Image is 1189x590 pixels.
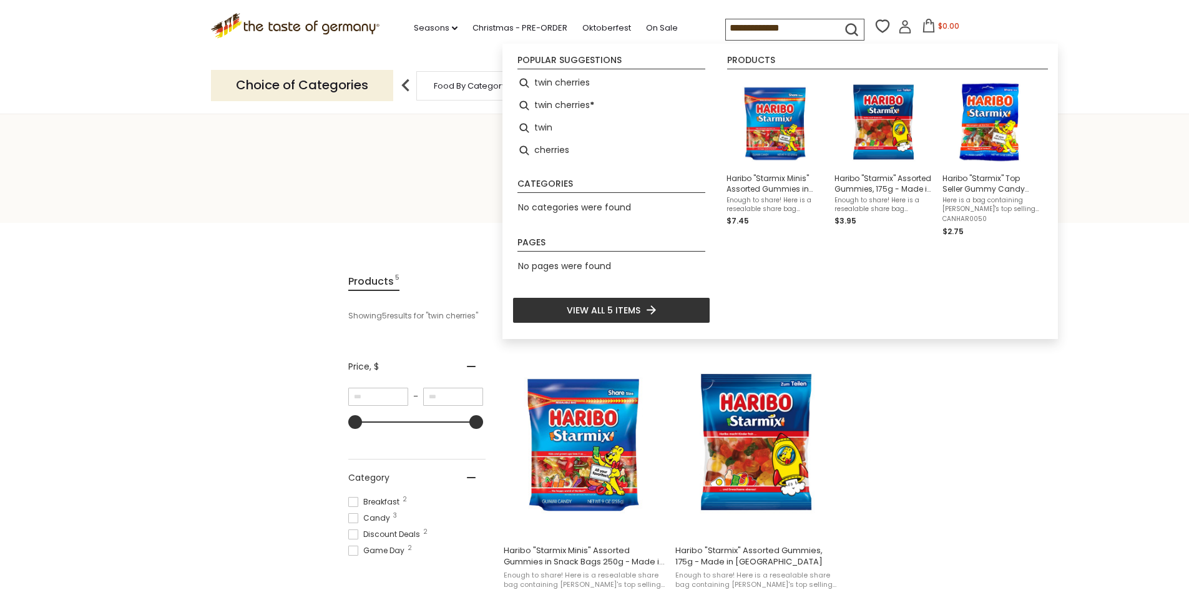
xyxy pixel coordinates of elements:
[434,81,506,91] a: Food By Category
[348,388,408,406] input: Minimum value
[348,513,394,524] span: Candy
[942,215,1040,224] span: CANHAR0050
[518,260,611,272] span: No pages were found
[512,117,710,139] li: twin
[393,513,397,519] span: 3
[517,179,705,193] li: Categories
[518,201,631,214] span: No categories were found
[502,44,1058,339] div: Instant Search Results
[512,297,710,323] li: View all 5 items
[348,305,651,327] div: Showing results for " "
[472,21,567,35] a: Christmas - PRE-ORDER
[369,360,379,373] span: , $
[727,56,1048,69] li: Products
[834,173,932,194] span: Haribo "Starmix" Assorted Gummies, 175g - Made in [GEOGRAPHIC_DATA]
[914,19,967,37] button: $0.00
[382,310,387,322] b: 5
[512,139,710,162] li: cherries
[937,72,1045,243] li: Haribo "Starmix" Top Seller Gummy Candy Selection - 5 oz.
[942,173,1040,194] span: Haribo "Starmix" Top Seller Gummy Candy Selection - 5 oz.
[942,196,1040,214] span: Here is a bag containing [PERSON_NAME]'s top selling gummy candies: the bear, cola bottle, twin s...
[834,77,932,238] a: Haribo StarmixHaribo "Starmix" Assorted Gummies, 175g - Made in [GEOGRAPHIC_DATA]Enough to share!...
[942,226,964,237] span: $2.75
[517,238,705,252] li: Pages
[348,360,379,373] span: Price
[211,70,393,101] p: Choice of Categories
[408,545,412,551] span: 2
[348,273,399,291] a: View Products Tab
[722,72,829,243] li: Haribo "Starmix Minis" Assorted Gummies in Snack Bags 250g - Made in Germany
[829,72,937,243] li: Haribo "Starmix" Assorted Gummies, 175g - Made in Germany
[502,360,667,525] img: Haribo Starmix Share Size
[414,21,457,35] a: Seasons
[834,196,932,214] span: Enough to share! Here is a resealable share bag containing [PERSON_NAME]'s top selling gummy cand...
[408,391,423,402] span: –
[348,545,408,556] span: Game Day
[834,215,856,226] span: $3.95
[567,303,640,317] span: View all 5 items
[504,571,665,590] span: Enough to share! Here is a resealable share bag containing [PERSON_NAME]'s top selling gummy cand...
[517,56,705,69] li: Popular suggestions
[423,529,428,535] span: 2
[395,273,399,290] span: 5
[646,21,678,35] a: On Sale
[673,360,839,525] img: Haribo Starmix
[942,77,1040,238] a: Haribo "Starmix" Top Seller Gummy Candy Selection - 5 oz.Here is a bag containing [PERSON_NAME]'s...
[727,173,824,194] span: Haribo "Starmix Minis" Assorted Gummies in Snack Bags 250g - Made in [GEOGRAPHIC_DATA]
[348,529,424,540] span: Discount Deals
[348,496,403,508] span: Breakfast
[675,545,837,568] span: Haribo "Starmix" Assorted Gummies, 175g - Made in [GEOGRAPHIC_DATA]
[393,73,418,98] img: previous arrow
[39,170,1150,198] h1: Search results
[727,215,749,226] span: $7.45
[403,496,407,503] span: 2
[504,545,665,568] span: Haribo "Starmix Minis" Assorted Gummies in Snack Bags 250g - Made in [GEOGRAPHIC_DATA]
[582,21,631,35] a: Oktoberfest
[423,388,483,406] input: Maximum value
[348,471,389,484] span: Category
[730,77,821,167] img: Haribo Starmix Share Size
[838,77,929,167] img: Haribo Starmix
[727,196,824,214] span: Enough to share! Here is a resealable share bag containing [PERSON_NAME]'s top selling gummy cand...
[512,94,710,117] li: twin cherries*
[938,21,959,31] span: $0.00
[512,72,710,94] li: twin cherries
[727,77,824,238] a: Haribo Starmix Share SizeHaribo "Starmix Minis" Assorted Gummies in Snack Bags 250g - Made in [GE...
[675,571,837,590] span: Enough to share! Here is a resealable share bag containing [PERSON_NAME]'s top selling gummy cand...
